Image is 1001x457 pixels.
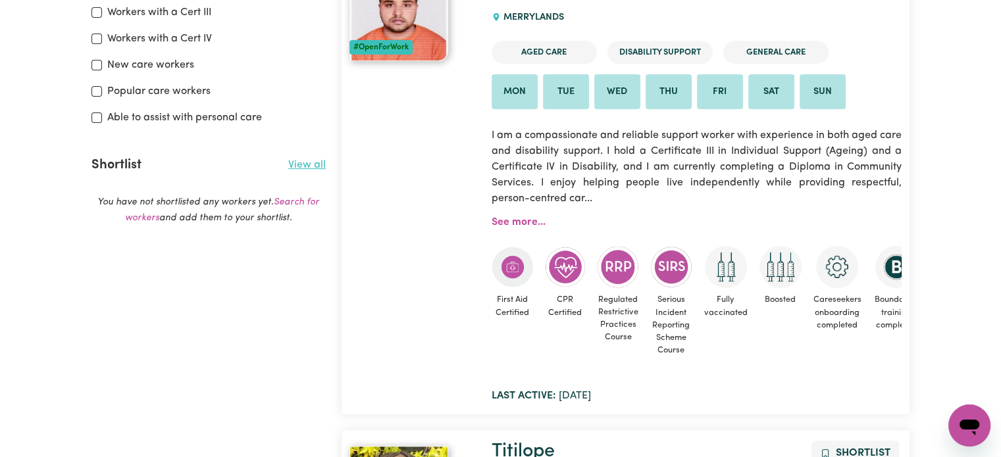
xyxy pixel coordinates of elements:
span: Regulated Restrictive Practices Course [597,288,640,349]
img: CS Academy: Regulated Restrictive Practices course completed [597,246,639,287]
img: Care and support worker has completed First Aid Certification [492,246,534,288]
span: CPR Certified [544,288,586,324]
span: First Aid Certified [492,288,534,324]
li: Available on Tue [543,74,589,110]
span: Fully vaccinated [703,288,749,324]
li: Available on Mon [492,74,538,110]
span: Boosted [759,288,802,311]
iframe: Button to launch messaging window [948,404,990,446]
img: Care and support worker has completed CPR Certification [544,246,586,288]
li: Aged Care [492,41,597,64]
img: Care and support worker has received 2 doses of COVID-19 vaccine [705,246,747,288]
b: Last active: [492,391,556,401]
label: Workers with a Cert IV [107,31,212,47]
a: See more... [492,217,546,228]
label: Able to assist with personal care [107,110,262,126]
li: Disability Support [607,41,713,64]
li: Available on Wed [594,74,640,110]
label: Popular care workers [107,84,211,99]
img: Care and support worker has received booster dose of COVID-19 vaccination [759,246,802,288]
img: CS Academy: Boundaries in care and support work course completed [875,246,917,288]
span: Serious Incident Reporting Scheme Course [650,288,692,362]
p: I am a compassionate and reliable support worker with experience in both aged care and disability... [492,120,902,214]
label: Workers with a Cert III [107,5,211,20]
div: #OpenForWork [349,40,413,55]
li: Available on Fri [697,74,743,110]
img: CS Academy: Careseekers Onboarding course completed [816,246,858,288]
em: You have not shortlisted any workers yet. and add them to your shortlist. [97,197,319,223]
span: [DATE] [492,391,591,401]
a: View all [288,160,326,170]
img: CS Academy: Serious Incident Reporting Scheme course completed [650,246,692,288]
li: Available on Sat [748,74,794,110]
span: Boundaries training completed [873,288,919,337]
h2: Shortlist [91,157,141,173]
li: Available on Thu [646,74,692,110]
label: New care workers [107,57,194,73]
li: Available on Sun [800,74,846,110]
li: General Care [723,41,829,64]
span: Careseekers onboarding completed [812,288,863,337]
